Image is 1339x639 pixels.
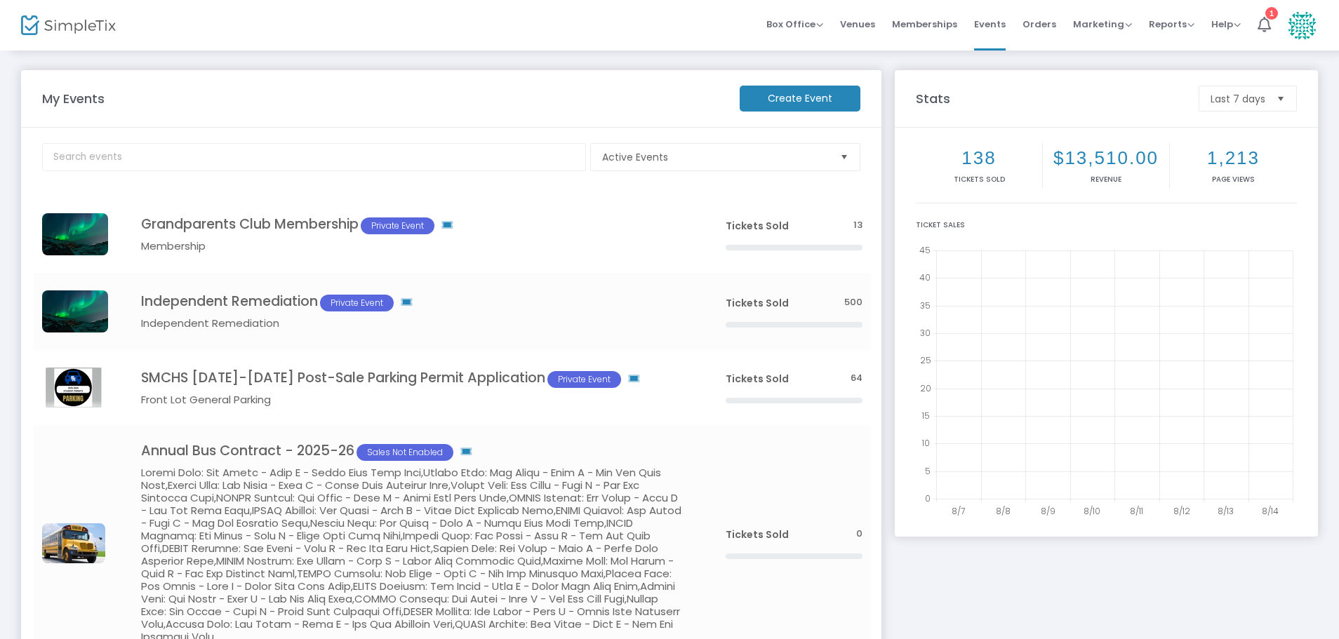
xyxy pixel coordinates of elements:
[925,464,931,476] text: 5
[357,444,453,461] span: Sales Not Enabled
[853,219,862,232] span: 13
[726,219,789,233] span: Tickets Sold
[1046,147,1166,169] h2: $13,510.00
[726,527,789,542] span: Tickets Sold
[1073,18,1132,31] span: Marketing
[141,240,684,253] h5: Membership
[916,220,1297,230] div: Ticket Sales
[1022,6,1056,42] span: Orders
[42,368,105,408] img: 638883693774732169638808769748670108Untitled1.png
[920,299,931,311] text: 35
[141,216,684,234] h4: Grandparents Club Membership
[851,372,862,385] span: 64
[921,410,930,422] text: 15
[141,443,684,461] h4: Annual Bus Contract - 2025-26
[740,86,860,112] m-button: Create Event
[141,317,684,330] h5: Independent Remediation
[42,143,586,171] input: Search events
[834,144,854,170] button: Select
[921,437,930,449] text: 10
[1211,18,1241,31] span: Help
[920,327,931,339] text: 30
[726,296,789,310] span: Tickets Sold
[1149,18,1194,31] span: Reports
[1262,505,1279,517] text: 8/14
[840,6,875,42] span: Venues
[1265,7,1278,20] div: 1
[42,213,108,255] img: img_lights.jpg
[920,354,931,366] text: 25
[1130,505,1143,517] text: 8/11
[1084,505,1100,517] text: 8/10
[952,505,965,517] text: 8/7
[1218,505,1234,517] text: 8/13
[919,271,931,283] text: 40
[1211,92,1265,106] span: Last 7 days
[547,371,621,388] span: Private Event
[919,174,1039,184] p: Tickets sold
[141,394,684,406] h5: Front Lot General Parking
[856,527,862,541] span: 0
[42,523,105,563] img: 638907055124470683bus.jpg
[919,147,1039,169] h2: 138
[1173,147,1294,169] h2: 1,213
[141,370,684,388] h4: SMCHS [DATE]-[DATE] Post-Sale Parking Permit Application
[925,492,931,504] text: 0
[909,89,1192,108] m-panel-title: Stats
[726,372,789,386] span: Tickets Sold
[844,296,862,309] span: 500
[1041,505,1055,517] text: 8/9
[361,217,434,234] span: Private Event
[1173,505,1190,517] text: 8/12
[1271,86,1291,111] button: Select
[42,290,108,332] img: img_lights.jpg
[141,293,684,311] h4: Independent Remediation
[996,505,1011,517] text: 8/8
[892,6,957,42] span: Memberships
[920,382,931,394] text: 20
[1173,174,1294,184] p: Page Views
[320,295,394,311] span: Private Event
[1046,174,1166,184] p: Revenue
[766,18,823,31] span: Box Office
[602,150,828,164] span: Active Events
[974,6,1006,42] span: Events
[35,89,733,108] m-panel-title: My Events
[919,244,931,256] text: 45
